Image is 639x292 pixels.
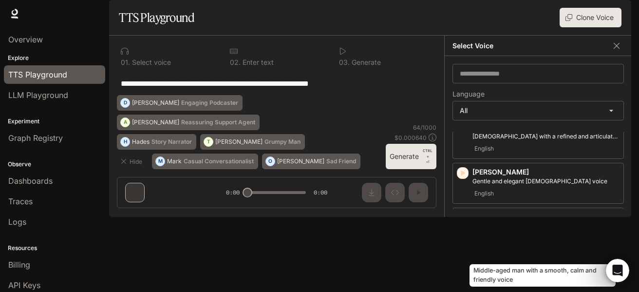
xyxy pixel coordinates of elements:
[277,158,324,164] p: [PERSON_NAME]
[230,59,241,66] p: 0 2 .
[130,59,171,66] p: Select voice
[423,148,432,159] p: CTRL +
[167,158,182,164] p: Mark
[184,158,254,164] p: Casual Conversationalist
[386,144,436,169] button: GenerateCTRL +⏎
[472,123,620,141] p: Older British male with a refined and articulate voice
[181,100,238,106] p: Engaging Podcaster
[117,95,243,111] button: D[PERSON_NAME]Engaging Podcaster
[215,139,263,145] p: [PERSON_NAME]
[452,91,485,97] p: Language
[472,188,496,199] span: English
[117,154,148,169] button: Hide
[264,139,301,145] p: Grumpy Man
[200,134,305,150] button: T[PERSON_NAME]Grumpy Man
[132,139,150,145] p: Hades
[204,134,213,150] div: T
[423,148,432,165] p: ⏎
[151,139,192,145] p: Story Narrator
[117,115,260,130] button: A[PERSON_NAME]Reassuring Support Agent
[262,154,360,169] button: O[PERSON_NAME]Sad Friend
[560,8,621,27] button: Clone Voice
[119,8,194,27] h1: TTS Playground
[350,59,381,66] p: Generate
[117,134,196,150] button: HHadesStory Narrator
[606,259,629,282] iframe: Intercom live chat
[472,177,620,186] p: Gentle and elegant female voice
[121,115,130,130] div: A
[156,154,165,169] div: M
[470,264,616,287] div: Middle-aged man with a smooth, calm and friendly voice
[132,119,179,125] p: [PERSON_NAME]
[339,59,350,66] p: 0 3 .
[132,100,179,106] p: [PERSON_NAME]
[266,154,275,169] div: O
[121,59,130,66] p: 0 1 .
[152,154,258,169] button: MMarkCasual Conversationalist
[121,95,130,111] div: D
[326,158,356,164] p: Sad Friend
[241,59,274,66] p: Enter text
[413,123,436,132] p: 64 / 1000
[453,101,623,120] div: All
[181,119,255,125] p: Reassuring Support Agent
[472,143,496,155] span: English
[121,134,130,150] div: H
[472,167,620,177] p: [PERSON_NAME]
